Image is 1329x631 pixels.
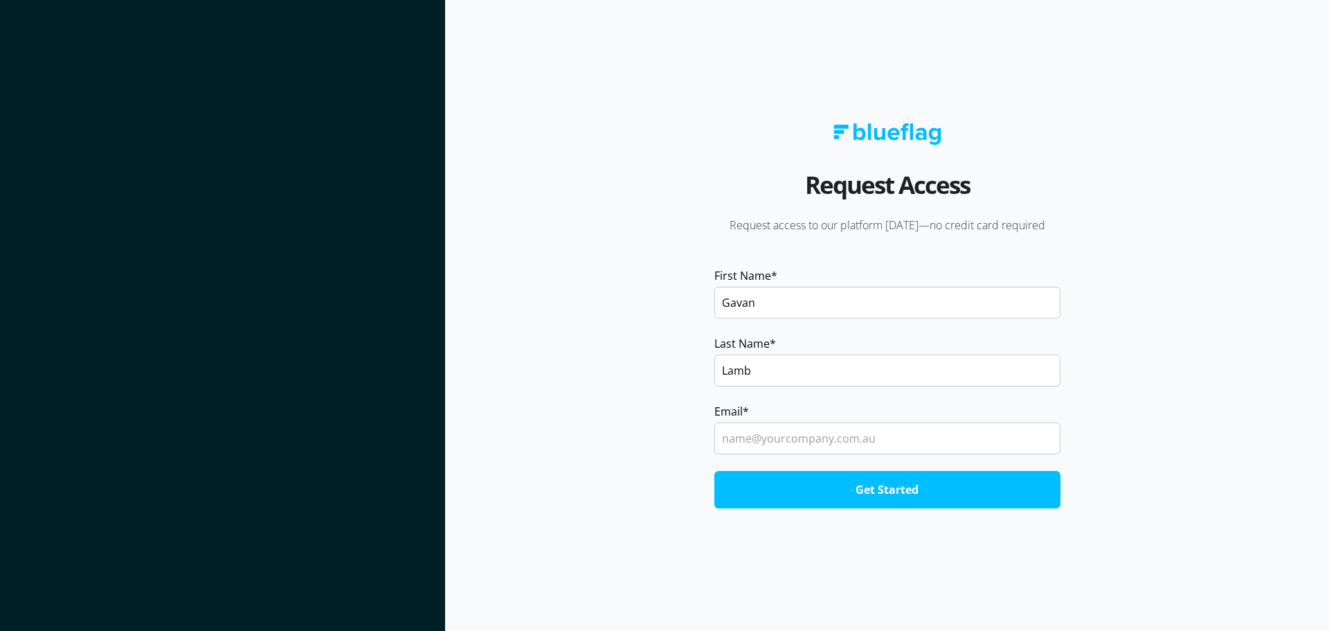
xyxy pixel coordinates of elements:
input: Get Started [714,471,1060,508]
span: Email [714,403,743,420]
input: Smith [714,355,1060,386]
h2: Request Access [805,166,970,217]
input: John [714,287,1060,319]
span: Last Name [714,335,770,352]
img: Blue Flag logo [833,123,941,145]
span: First Name [714,267,771,284]
input: name@yourcompany.com.au [714,423,1060,454]
p: Request access to our platform [DATE]—no credit card required [695,217,1080,233]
